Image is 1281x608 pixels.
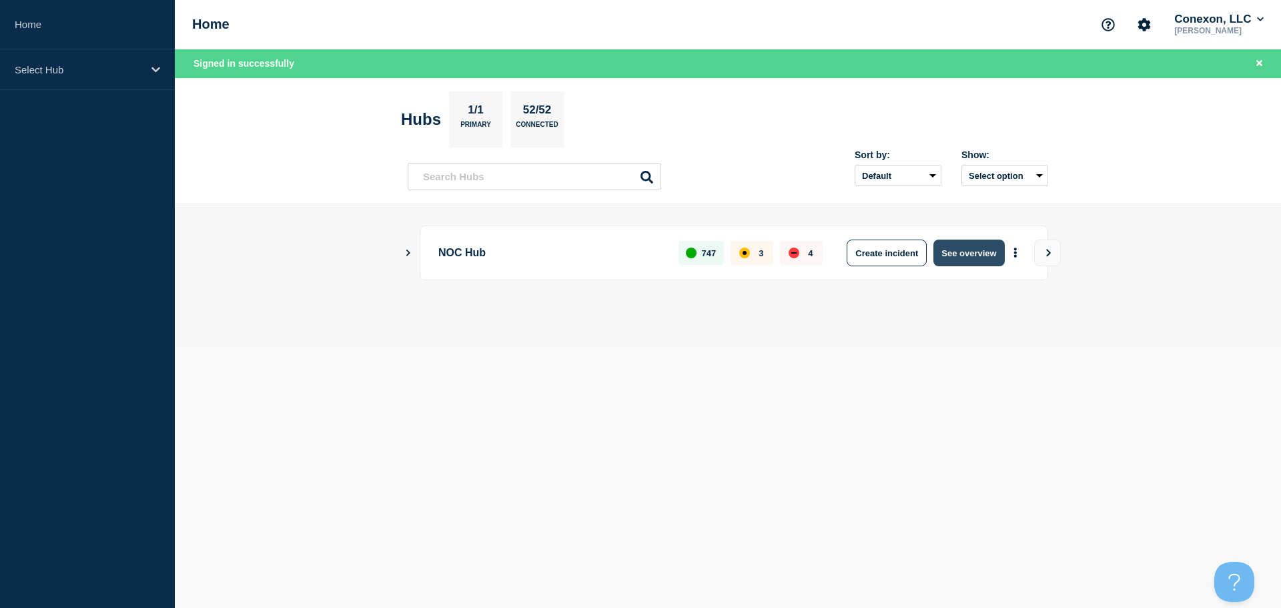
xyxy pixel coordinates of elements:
[855,165,941,186] select: Sort by
[1172,13,1266,26] button: Conexon, LLC
[463,103,489,121] p: 1/1
[15,64,143,75] p: Select Hub
[702,248,717,258] p: 747
[1034,240,1061,266] button: View
[1094,11,1122,39] button: Support
[192,17,230,32] h1: Home
[1172,26,1266,35] p: [PERSON_NAME]
[961,165,1048,186] button: Select option
[518,103,556,121] p: 52/52
[1214,562,1254,602] iframe: Help Scout Beacon - Open
[1251,56,1268,71] button: Close banner
[739,248,750,258] div: affected
[516,121,558,135] p: Connected
[759,248,763,258] p: 3
[855,149,941,160] div: Sort by:
[847,240,927,266] button: Create incident
[808,248,813,258] p: 4
[1130,11,1158,39] button: Account settings
[933,240,1004,266] button: See overview
[401,110,441,129] h2: Hubs
[408,163,661,190] input: Search Hubs
[1007,241,1024,266] button: More actions
[460,121,491,135] p: Primary
[789,248,799,258] div: down
[961,149,1048,160] div: Show:
[405,248,412,258] button: Show Connected Hubs
[686,248,697,258] div: up
[438,240,663,266] p: NOC Hub
[193,58,294,69] span: Signed in successfully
